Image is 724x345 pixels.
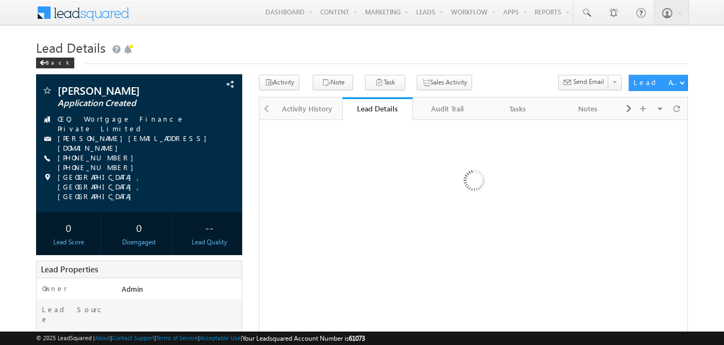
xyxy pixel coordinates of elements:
label: Owner [42,284,67,293]
a: Lead Details [342,97,412,120]
a: [PERSON_NAME][EMAIL_ADDRESS][DOMAIN_NAME] [58,133,212,152]
a: Back [36,57,80,66]
span: [PERSON_NAME] [58,85,185,96]
div: Activity History [281,102,333,115]
a: Contact Support [112,334,154,341]
span: 61073 [349,334,365,342]
button: Lead Actions [629,75,688,91]
a: Activity History [272,97,342,120]
span: CEO, Wortgage Finance Private Limited [58,114,223,133]
span: Your Leadsquared Account Number is [242,334,365,342]
div: Lead Score [39,237,98,247]
div: 0 [109,217,168,237]
div: Lead Quality [180,237,239,247]
div: Disengaged [109,237,168,247]
div: Lead Details [350,103,404,114]
a: Acceptable Use [200,334,241,341]
span: Lead Details [36,39,106,56]
a: Notes [553,97,623,120]
div: Notes [561,102,613,115]
span: Send Email [573,77,604,87]
div: 0 [39,217,98,237]
div: Lead Actions [634,78,679,87]
span: © 2025 LeadSquared | | | | | [36,333,365,343]
div: Audit Trail [421,102,473,115]
span: [PHONE_NUMBER] [PHONE_NUMBER] [58,153,223,172]
div: Back [36,58,74,68]
span: Application Created [58,98,185,109]
span: Admin [122,284,143,293]
a: Terms of Service [156,334,198,341]
div: Tasks [491,102,543,115]
button: Send Email [558,75,609,90]
label: Lead Source [42,305,111,324]
a: About [95,334,110,341]
button: Task [365,75,405,90]
button: Sales Activity [417,75,472,90]
div: -- [180,217,239,237]
img: Loading... [418,126,529,238]
button: Note [313,75,353,90]
span: Lead Properties [41,264,98,274]
span: [GEOGRAPHIC_DATA], [GEOGRAPHIC_DATA], [GEOGRAPHIC_DATA] [58,172,223,201]
button: Activity [259,75,299,90]
a: Audit Trail [413,97,483,120]
a: Tasks [483,97,553,120]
